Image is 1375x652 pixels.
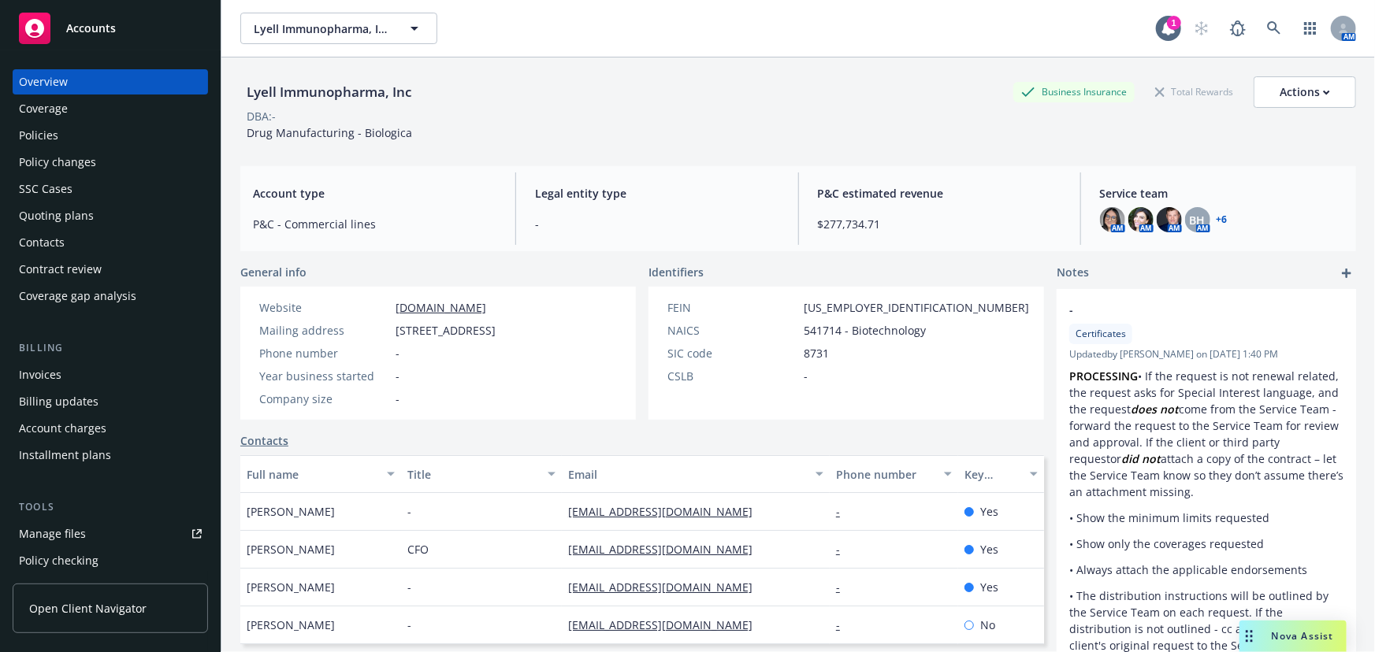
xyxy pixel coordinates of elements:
[804,322,926,339] span: 541714 - Biotechnology
[259,345,389,361] div: Phone number
[13,499,208,515] div: Tools
[259,368,389,384] div: Year business started
[667,368,797,384] div: CSLB
[13,176,208,202] a: SSC Cases
[818,185,1061,202] span: P&C estimated revenue
[13,362,208,387] a: Invoices
[396,391,399,407] span: -
[259,322,389,339] div: Mailing address
[247,503,335,520] span: [PERSON_NAME]
[13,521,208,546] a: Manage files
[804,345,829,361] span: 8731
[247,541,335,558] span: [PERSON_NAME]
[1057,264,1089,283] span: Notes
[19,548,98,573] div: Policy checking
[19,257,102,282] div: Contract review
[407,541,429,558] span: CFO
[253,216,496,232] span: P&C - Commercial lines
[1222,13,1254,44] a: Report a Bug
[396,368,399,384] span: -
[13,257,208,282] a: Contract review
[964,466,1020,483] div: Key contact
[535,216,779,232] span: -
[19,416,106,441] div: Account charges
[19,389,98,414] div: Billing updates
[19,230,65,255] div: Contacts
[247,617,335,633] span: [PERSON_NAME]
[259,299,389,316] div: Website
[1128,207,1154,232] img: photo
[1069,302,1303,318] span: -
[836,617,853,632] a: -
[1157,207,1182,232] img: photo
[980,579,998,595] span: Yes
[240,455,401,493] button: Full name
[13,416,208,441] a: Account charges
[1186,13,1217,44] a: Start snowing
[13,389,208,414] a: Billing updates
[13,203,208,228] a: Quoting plans
[13,69,208,94] a: Overview
[1147,82,1241,102] div: Total Rewards
[247,466,377,483] div: Full name
[1254,76,1356,108] button: Actions
[13,230,208,255] a: Contacts
[1239,621,1347,652] button: Nova Assist
[19,150,96,175] div: Policy changes
[980,541,998,558] span: Yes
[19,203,94,228] div: Quoting plans
[648,264,704,280] span: Identifiers
[818,216,1061,232] span: $277,734.71
[396,322,496,339] span: [STREET_ADDRESS]
[1076,327,1126,341] span: Certificates
[1295,13,1326,44] a: Switch app
[240,264,307,280] span: General info
[836,504,853,519] a: -
[667,299,797,316] div: FEIN
[980,617,995,633] span: No
[804,368,808,384] span: -
[667,345,797,361] div: SIC code
[407,503,411,520] span: -
[1337,264,1356,283] a: add
[568,617,765,632] a: [EMAIL_ADDRESS][DOMAIN_NAME]
[1069,535,1343,552] p: • Show only the coverages requested
[396,300,486,315] a: [DOMAIN_NAME]
[19,283,136,309] div: Coverage gap analysis
[836,542,853,557] a: -
[568,542,765,557] a: [EMAIL_ADDRESS][DOMAIN_NAME]
[568,580,765,595] a: [EMAIL_ADDRESS][DOMAIN_NAME]
[1239,621,1259,652] div: Drag to move
[830,455,958,493] button: Phone number
[19,69,68,94] div: Overview
[562,455,830,493] button: Email
[13,548,208,573] a: Policy checking
[240,13,437,44] button: Lyell Immunopharma, Inc
[1272,629,1334,643] span: Nova Assist
[1258,13,1290,44] a: Search
[13,6,208,50] a: Accounts
[568,466,806,483] div: Email
[1190,212,1206,228] span: BH
[804,299,1029,316] span: [US_EMPLOYER_IDENTIFICATION_NUMBER]
[1069,347,1343,361] span: Updated by [PERSON_NAME] on [DATE] 1:40 PM
[247,125,412,140] span: Drug Manufacturing - Biologica
[19,443,111,468] div: Installment plans
[247,108,276,124] div: DBA: -
[836,580,853,595] a: -
[19,362,61,387] div: Invoices
[13,150,208,175] a: Policy changes
[253,185,496,202] span: Account type
[1013,82,1135,102] div: Business Insurance
[259,391,389,407] div: Company size
[1069,369,1138,383] strong: PROCESSING
[13,96,208,121] a: Coverage
[1069,509,1343,526] p: • Show the minimum limits requested
[1100,207,1125,232] img: photo
[1100,185,1343,202] span: Service team
[1217,215,1228,224] a: +6
[568,504,765,519] a: [EMAIL_ADDRESS][DOMAIN_NAME]
[240,82,418,102] div: Lyell Immunopharma, Inc
[13,283,208,309] a: Coverage gap analysis
[407,579,411,595] span: -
